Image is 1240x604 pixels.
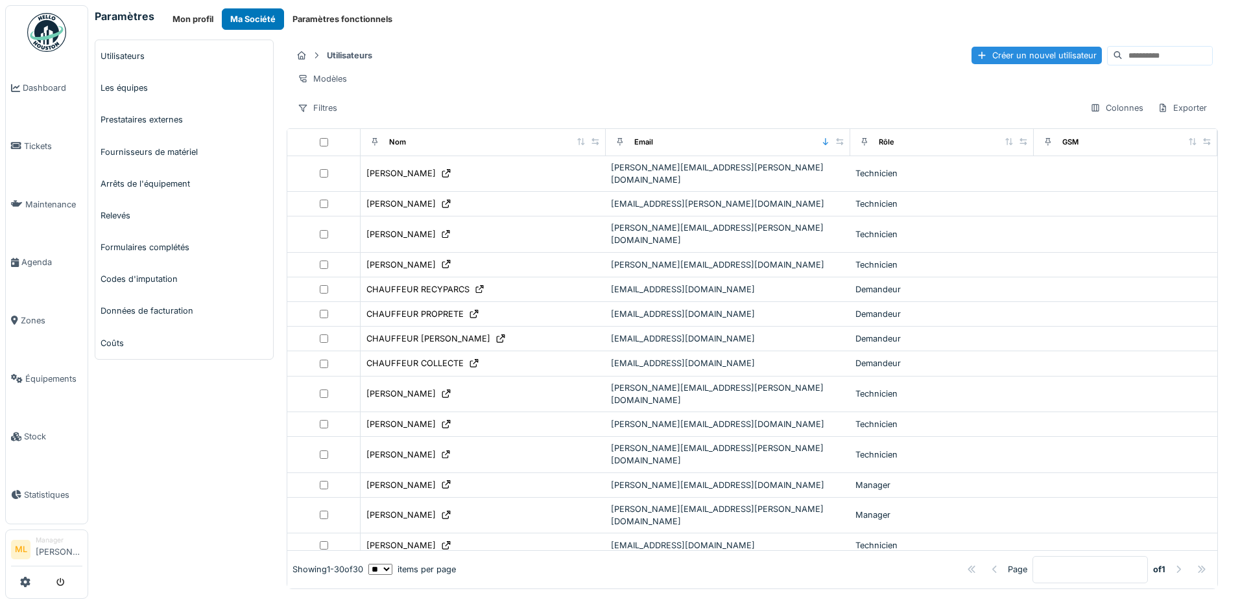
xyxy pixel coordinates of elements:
[611,222,845,246] div: [PERSON_NAME][EMAIL_ADDRESS][PERSON_NAME][DOMAIN_NAME]
[611,442,845,467] div: [PERSON_NAME][EMAIL_ADDRESS][PERSON_NAME][DOMAIN_NAME]
[611,259,845,271] div: [PERSON_NAME][EMAIL_ADDRESS][DOMAIN_NAME]
[11,535,82,566] a: ML Manager[PERSON_NAME]
[23,82,82,94] span: Dashboard
[366,308,464,320] div: CHAUFFEUR PROPRETE
[36,535,82,563] li: [PERSON_NAME]
[855,198,1029,210] div: Technicien
[6,349,88,408] a: Équipements
[855,357,1029,369] div: Demandeur
[611,539,845,552] div: [EMAIL_ADDRESS][DOMAIN_NAME]
[611,382,845,406] div: [PERSON_NAME][EMAIL_ADDRESS][PERSON_NAME][DOMAIN_NAME]
[21,314,82,327] span: Zones
[6,59,88,117] a: Dashboard
[855,283,1029,296] div: Demandeur
[855,167,1029,180] div: Technicien
[855,259,1029,271] div: Technicien
[292,99,343,117] div: Filtres
[95,168,273,200] a: Arrêts de l'équipement
[292,69,353,88] div: Modèles
[95,40,273,72] a: Utilisateurs
[368,564,456,576] div: items per page
[1152,99,1213,117] div: Exporter
[855,228,1029,240] div: Technicien
[634,137,653,148] div: Email
[292,564,363,576] div: Showing 1 - 30 of 30
[366,259,436,271] div: [PERSON_NAME]
[284,8,401,30] button: Paramètres fonctionnels
[36,535,82,545] div: Manager
[366,539,436,552] div: [PERSON_NAME]
[855,332,1029,345] div: Demandeur
[366,388,436,400] div: [PERSON_NAME]
[366,357,464,369] div: CHAUFFEUR COLLECTE
[6,233,88,292] a: Agenda
[95,10,154,23] h6: Paramètres
[95,295,273,327] a: Données de facturation
[611,479,845,491] div: [PERSON_NAME][EMAIL_ADDRESS][DOMAIN_NAME]
[24,430,82,443] span: Stock
[611,418,845,430] div: [PERSON_NAME][EMAIL_ADDRESS][DOMAIN_NAME]
[389,137,406,148] div: Nom
[855,509,1029,521] div: Manager
[366,332,490,345] div: CHAUFFEUR [PERSON_NAME]
[222,8,284,30] button: Ma Société
[1084,99,1149,117] div: Colonnes
[1062,137,1079,148] div: GSM
[95,263,273,295] a: Codes d'imputation
[95,136,273,168] a: Fournisseurs de matériel
[366,228,436,240] div: [PERSON_NAME]
[611,161,845,186] div: [PERSON_NAME][EMAIL_ADDRESS][PERSON_NAME][DOMAIN_NAME]
[366,283,470,296] div: CHAUFFEUR RECYPARCS
[366,479,436,491] div: [PERSON_NAME]
[611,283,845,296] div: [EMAIL_ADDRESS][DOMAIN_NAME]
[95,327,273,359] a: Coûts
[21,256,82,268] span: Agenda
[366,198,436,210] div: [PERSON_NAME]
[25,198,82,211] span: Maintenance
[366,509,436,521] div: [PERSON_NAME]
[611,332,845,345] div: [EMAIL_ADDRESS][DOMAIN_NAME]
[6,175,88,233] a: Maintenance
[366,418,436,430] div: [PERSON_NAME]
[855,448,1029,461] div: Technicien
[611,503,845,528] div: [PERSON_NAME][EMAIL_ADDRESS][PERSON_NAME][DOMAIN_NAME]
[25,373,82,385] span: Équipements
[24,140,82,152] span: Tickets
[879,137,894,148] div: Rôle
[611,357,845,369] div: [EMAIL_ADDRESS][DOMAIN_NAME]
[1153,564,1165,576] strong: of 1
[611,198,845,210] div: [EMAIL_ADDRESS][PERSON_NAME][DOMAIN_NAME]
[855,418,1029,430] div: Technicien
[855,388,1029,400] div: Technicien
[972,47,1102,64] div: Créer un nouvel utilisateur
[6,117,88,176] a: Tickets
[6,292,88,350] a: Zones
[6,408,88,466] a: Stock
[95,200,273,231] a: Relevés
[322,49,377,62] strong: Utilisateurs
[6,466,88,524] a: Statistiques
[855,539,1029,552] div: Technicien
[27,13,66,52] img: Badge_color-CXgf-gQk.svg
[1008,564,1027,576] div: Page
[855,479,1029,491] div: Manager
[24,489,82,501] span: Statistiques
[11,540,30,559] li: ML
[95,72,273,104] a: Les équipes
[855,308,1029,320] div: Demandeur
[164,8,222,30] button: Mon profil
[611,308,845,320] div: [EMAIL_ADDRESS][DOMAIN_NAME]
[95,104,273,135] a: Prestataires externes
[366,448,436,461] div: [PERSON_NAME]
[95,231,273,263] a: Formulaires complétés
[366,167,436,180] div: [PERSON_NAME]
